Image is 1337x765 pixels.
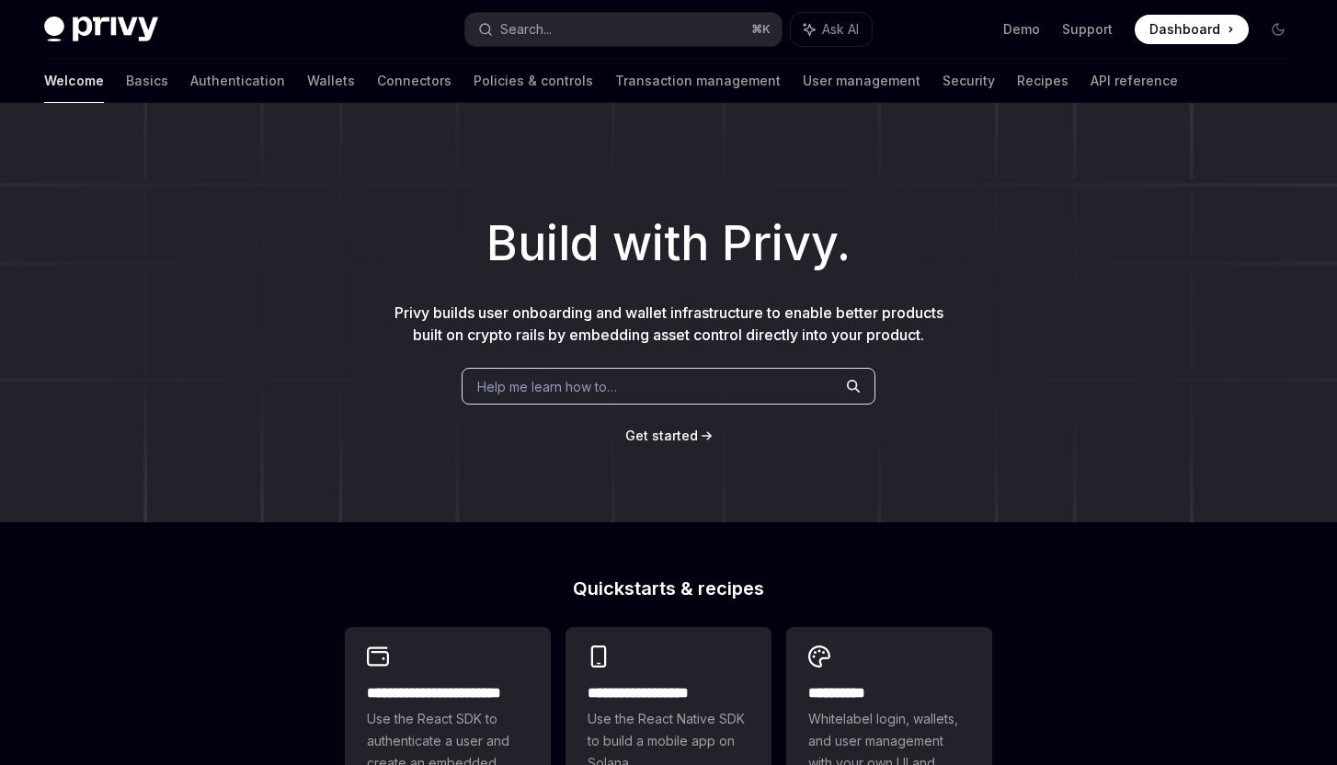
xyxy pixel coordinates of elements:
[791,13,872,46] button: Ask AI
[500,18,552,40] div: Search...
[44,59,104,103] a: Welcome
[1149,20,1220,39] span: Dashboard
[465,13,782,46] button: Search...⌘K
[474,59,593,103] a: Policies & controls
[477,377,617,396] span: Help me learn how to…
[345,579,992,598] h2: Quickstarts & recipes
[190,59,285,103] a: Authentication
[1003,20,1040,39] a: Demo
[751,22,771,37] span: ⌘ K
[44,17,158,42] img: dark logo
[126,59,168,103] a: Basics
[1017,59,1068,103] a: Recipes
[625,428,698,443] span: Get started
[943,59,995,103] a: Security
[625,427,698,445] a: Get started
[307,59,355,103] a: Wallets
[377,59,451,103] a: Connectors
[1135,15,1249,44] a: Dashboard
[29,208,1308,280] h1: Build with Privy.
[394,303,943,344] span: Privy builds user onboarding and wallet infrastructure to enable better products built on crypto ...
[1062,20,1113,39] a: Support
[1091,59,1178,103] a: API reference
[615,59,781,103] a: Transaction management
[803,59,920,103] a: User management
[1263,15,1293,44] button: Toggle dark mode
[822,20,859,39] span: Ask AI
